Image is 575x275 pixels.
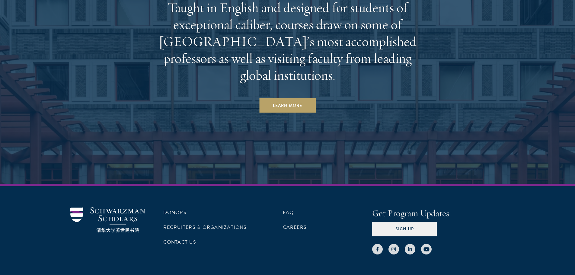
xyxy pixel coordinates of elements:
a: Careers [283,224,307,231]
a: Donors [163,209,187,216]
img: Schwarzman Scholars [70,207,145,232]
a: Contact Us [163,238,196,246]
h4: Get Program Updates [372,207,505,219]
button: Sign Up [372,222,437,236]
a: FAQ [283,209,294,216]
a: Learn More [259,98,316,113]
a: Recruiters & Organizations [163,224,247,231]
